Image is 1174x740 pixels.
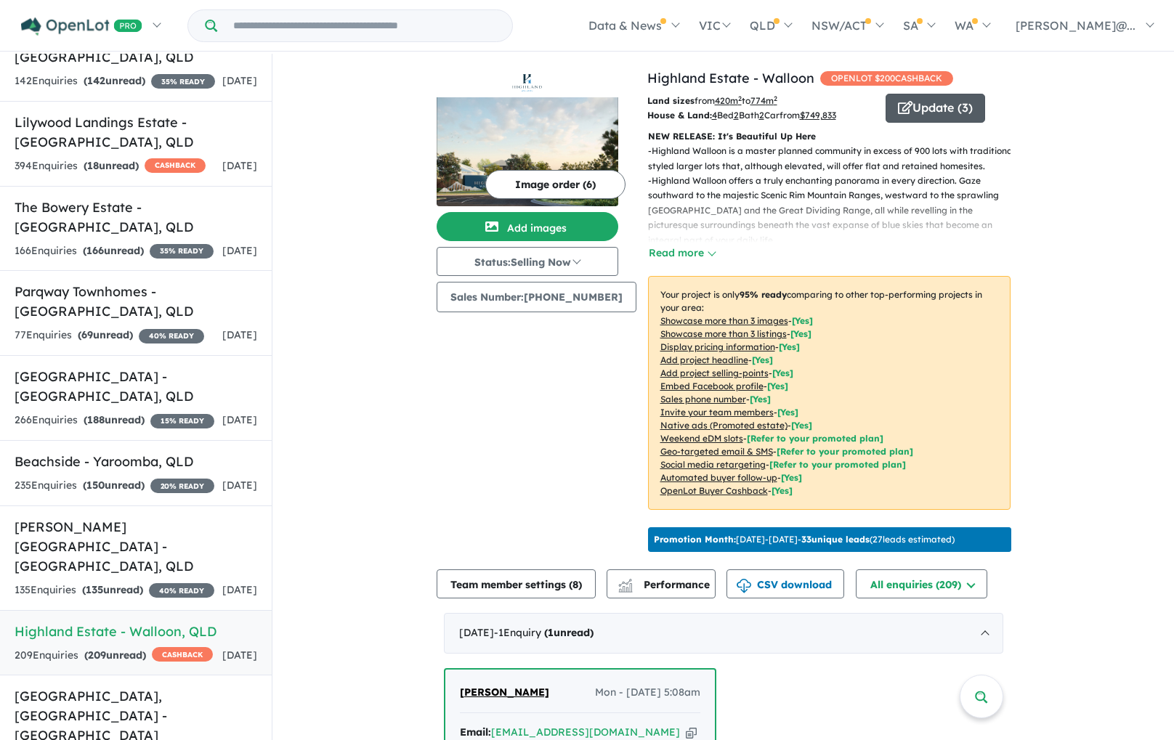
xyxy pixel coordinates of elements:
[856,569,987,598] button: All enquiries (209)
[777,407,798,418] span: [ Yes ]
[485,170,626,199] button: Image order (6)
[15,517,257,576] h5: [PERSON_NAME][GEOGRAPHIC_DATA] - [GEOGRAPHIC_DATA] , QLD
[648,129,1011,144] p: NEW RELEASE: It's Beautiful Up Here
[150,244,214,259] span: 35 % READY
[15,367,257,406] h5: [GEOGRAPHIC_DATA] - [GEOGRAPHIC_DATA] , QLD
[82,583,143,596] strong: ( unread)
[87,159,99,172] span: 18
[654,534,736,545] b: Promotion Month:
[150,414,214,428] span: 15 % READY
[647,94,875,108] p: from
[660,367,769,378] u: Add project selling-points
[84,413,145,426] strong: ( unread)
[139,329,204,343] span: 40 % READY
[750,95,777,106] u: 774 m
[660,407,774,418] u: Invite your team members
[86,479,105,492] span: 150
[544,626,594,639] strong: ( unread)
[222,413,257,426] span: [DATE]
[790,328,811,339] span: [ Yes ]
[767,381,788,391] span: [ Yes ]
[15,158,206,175] div: 394 Enquir ies
[15,477,214,495] div: 235 Enquir ies
[772,485,793,496] span: [Yes]
[460,686,549,699] span: [PERSON_NAME]
[222,328,257,341] span: [DATE]
[15,73,215,90] div: 142 Enquir ies
[152,647,213,662] span: CASHBACK
[15,243,214,260] div: 166 Enquir ies
[220,10,509,41] input: Try estate name, suburb, builder or developer
[437,282,636,312] button: Sales Number:[PHONE_NUMBER]
[150,479,214,493] span: 20 % READY
[149,583,214,598] span: 40 % READY
[595,684,700,702] span: Mon - [DATE] 5:08am
[1016,18,1135,33] span: [PERSON_NAME]@...
[15,412,214,429] div: 266 Enquir ies
[660,420,788,431] u: Native ads (Promoted estate)
[747,433,883,444] span: [Refer to your promoted plan]
[738,94,742,102] sup: 2
[437,569,596,598] button: Team member settings (8)
[779,341,800,352] span: [ Yes ]
[742,95,777,106] span: to
[151,74,215,89] span: 35 % READY
[660,315,788,326] u: Showcase more than 3 images
[660,328,787,339] u: Showcase more than 3 listings
[781,472,802,483] span: [Yes]
[660,472,777,483] u: Automated buyer follow-up
[21,17,142,36] img: Openlot PRO Logo White
[647,95,695,106] b: Land sizes
[686,725,697,740] button: Copy
[607,569,716,598] button: Performance
[460,684,549,702] a: [PERSON_NAME]
[660,354,748,365] u: Add project headline
[145,158,206,173] span: CASHBACK
[15,327,204,344] div: 77 Enquir ies
[83,244,144,257] strong: ( unread)
[734,110,739,121] u: 2
[84,648,146,662] strong: ( unread)
[774,94,777,102] sup: 2
[647,110,712,121] b: House & Land:
[437,212,618,241] button: Add images
[15,282,257,321] h5: Parqway Townhomes - [GEOGRAPHIC_DATA] , QLD
[222,159,257,172] span: [DATE]
[491,725,680,739] a: [EMAIL_ADDRESS][DOMAIN_NAME]
[15,622,257,641] h5: Highland Estate - Walloon , QLD
[772,367,793,378] span: [ Yes ]
[752,354,773,365] span: [ Yes ]
[886,94,985,123] button: Update (3)
[647,108,875,123] p: Bed Bath Car from
[792,315,813,326] span: [ Yes ]
[222,244,257,257] span: [DATE]
[740,289,787,300] b: 95 % ready
[86,244,104,257] span: 166
[759,110,764,121] u: 2
[750,394,771,404] span: [ Yes ]
[15,582,214,599] div: 135 Enquir ies
[548,626,554,639] span: 1
[648,276,1011,510] p: Your project is only comparing to other top-performing projects in your area: - - - - - - - - - -...
[437,97,618,206] img: Highland Estate - Walloon
[87,74,105,87] span: 142
[737,579,751,593] img: download icon
[820,71,953,86] span: OPENLOT $ 200 CASHBACK
[618,579,631,587] img: line-chart.svg
[648,245,716,261] button: Read more
[660,485,768,496] u: OpenLot Buyer Cashback
[648,174,1022,248] p: - Highland Walloon offers a truly enchanting panorama in every direction. Gaze southward to the m...
[800,110,836,121] u: $ 749,833
[712,110,717,121] u: 4
[437,68,618,206] a: Highland Estate - Walloon LogoHighland Estate - Walloon
[777,446,913,457] span: [Refer to your promoted plan]
[15,198,257,237] h5: The Bowery Estate - [GEOGRAPHIC_DATA] , QLD
[15,647,213,664] div: 209 Enquir ies
[660,381,764,391] u: Embed Facebook profile
[660,433,743,444] u: Weekend eDM slots
[769,459,906,470] span: [Refer to your promoted plan]
[660,394,746,404] u: Sales phone number
[87,413,105,426] span: 188
[84,159,139,172] strong: ( unread)
[81,328,93,341] span: 69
